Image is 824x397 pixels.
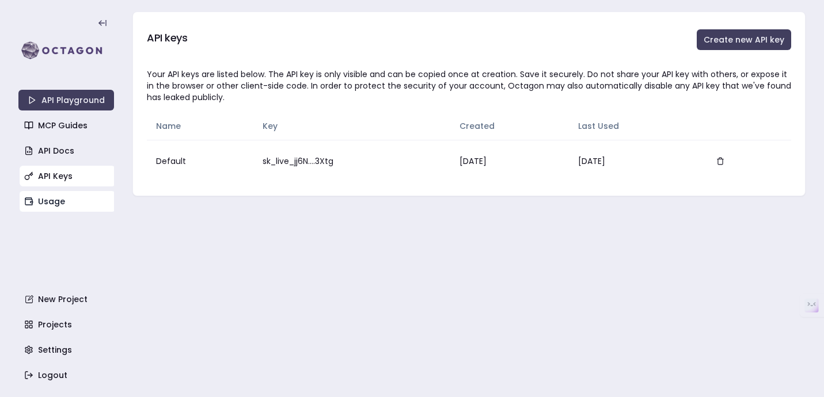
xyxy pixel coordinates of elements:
[147,68,791,103] div: Your API keys are listed below. The API key is only visible and can be copied once at creation. S...
[253,112,450,140] th: Key
[18,39,114,62] img: logo-rect-yK7x_WSZ.svg
[20,289,115,310] a: New Project
[20,140,115,161] a: API Docs
[147,30,187,46] h3: API keys
[18,90,114,110] a: API Playground
[450,140,568,182] td: [DATE]
[569,140,700,182] td: [DATE]
[147,112,253,140] th: Name
[147,140,253,182] td: Default
[20,115,115,136] a: MCP Guides
[697,29,791,50] button: Create new API key
[569,112,700,140] th: Last Used
[20,166,115,186] a: API Keys
[20,191,115,212] a: Usage
[450,112,568,140] th: Created
[20,314,115,335] a: Projects
[20,365,115,385] a: Logout
[253,140,450,182] td: sk_live_jj6N....3Xtg
[20,339,115,360] a: Settings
